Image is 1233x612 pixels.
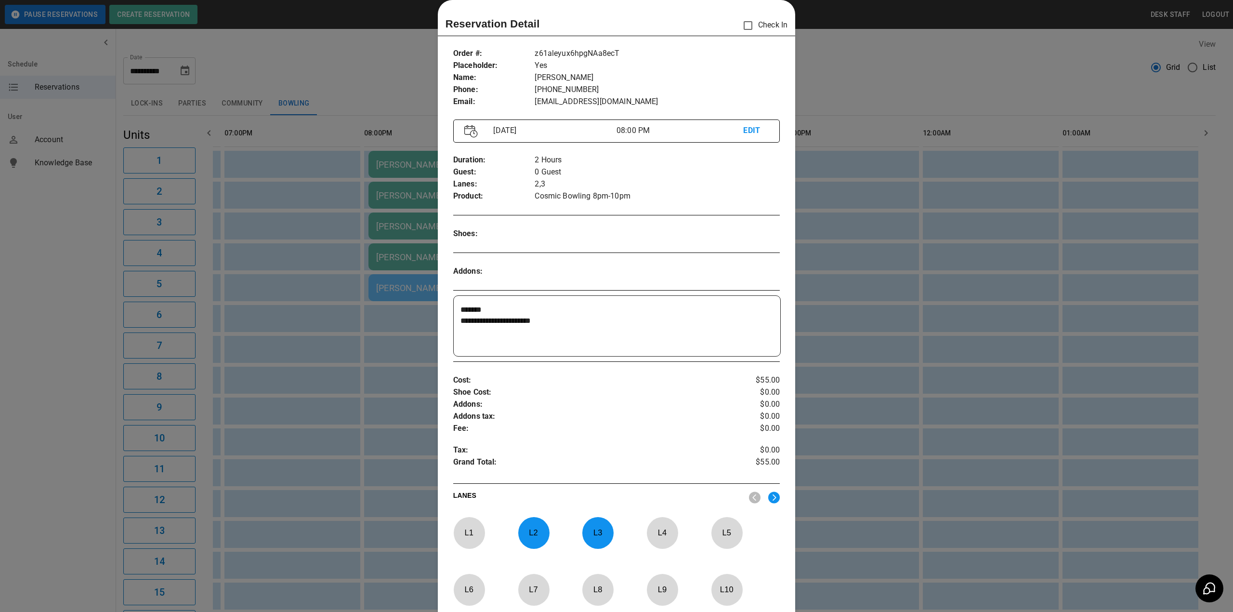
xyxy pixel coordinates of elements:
[535,178,780,190] p: 2,3
[453,166,535,178] p: Guest :
[453,386,725,399] p: Shoe Cost :
[453,190,535,202] p: Product :
[768,492,780,504] img: right.svg
[535,190,780,202] p: Cosmic Bowling 8pm-10pm
[453,266,535,278] p: Addons :
[535,48,780,60] p: z61aleyux6hpgNAa8ecT
[535,60,780,72] p: Yes
[711,521,743,544] p: L 5
[453,578,485,601] p: L 6
[453,96,535,108] p: Email :
[453,374,725,386] p: Cost :
[453,411,725,423] p: Addons tax :
[646,521,678,544] p: L 4
[725,423,780,435] p: $0.00
[725,374,780,386] p: $55.00
[725,456,780,471] p: $55.00
[453,399,725,411] p: Addons :
[582,578,614,601] p: L 8
[535,72,780,84] p: [PERSON_NAME]
[711,578,743,601] p: L 10
[535,96,780,108] p: [EMAIL_ADDRESS][DOMAIN_NAME]
[453,491,741,504] p: LANES
[725,411,780,423] p: $0.00
[535,84,780,96] p: [PHONE_NUMBER]
[518,521,550,544] p: L 2
[749,492,761,504] img: nav_left.svg
[453,228,535,240] p: Shoes :
[453,444,725,456] p: Tax :
[535,154,780,166] p: 2 Hours
[725,386,780,399] p: $0.00
[446,16,540,32] p: Reservation Detail
[453,423,725,435] p: Fee :
[518,578,550,601] p: L 7
[464,125,478,138] img: Vector
[646,578,678,601] p: L 9
[582,521,614,544] p: L 3
[489,125,616,136] p: [DATE]
[725,444,780,456] p: $0.00
[453,48,535,60] p: Order # :
[535,166,780,178] p: 0 Guest
[738,15,787,36] p: Check In
[453,60,535,72] p: Placeholder :
[453,456,725,471] p: Grand Total :
[743,125,769,137] p: EDIT
[453,154,535,166] p: Duration :
[725,399,780,411] p: $0.00
[453,72,535,84] p: Name :
[453,521,485,544] p: L 1
[616,125,743,136] p: 08:00 PM
[453,84,535,96] p: Phone :
[453,178,535,190] p: Lanes :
